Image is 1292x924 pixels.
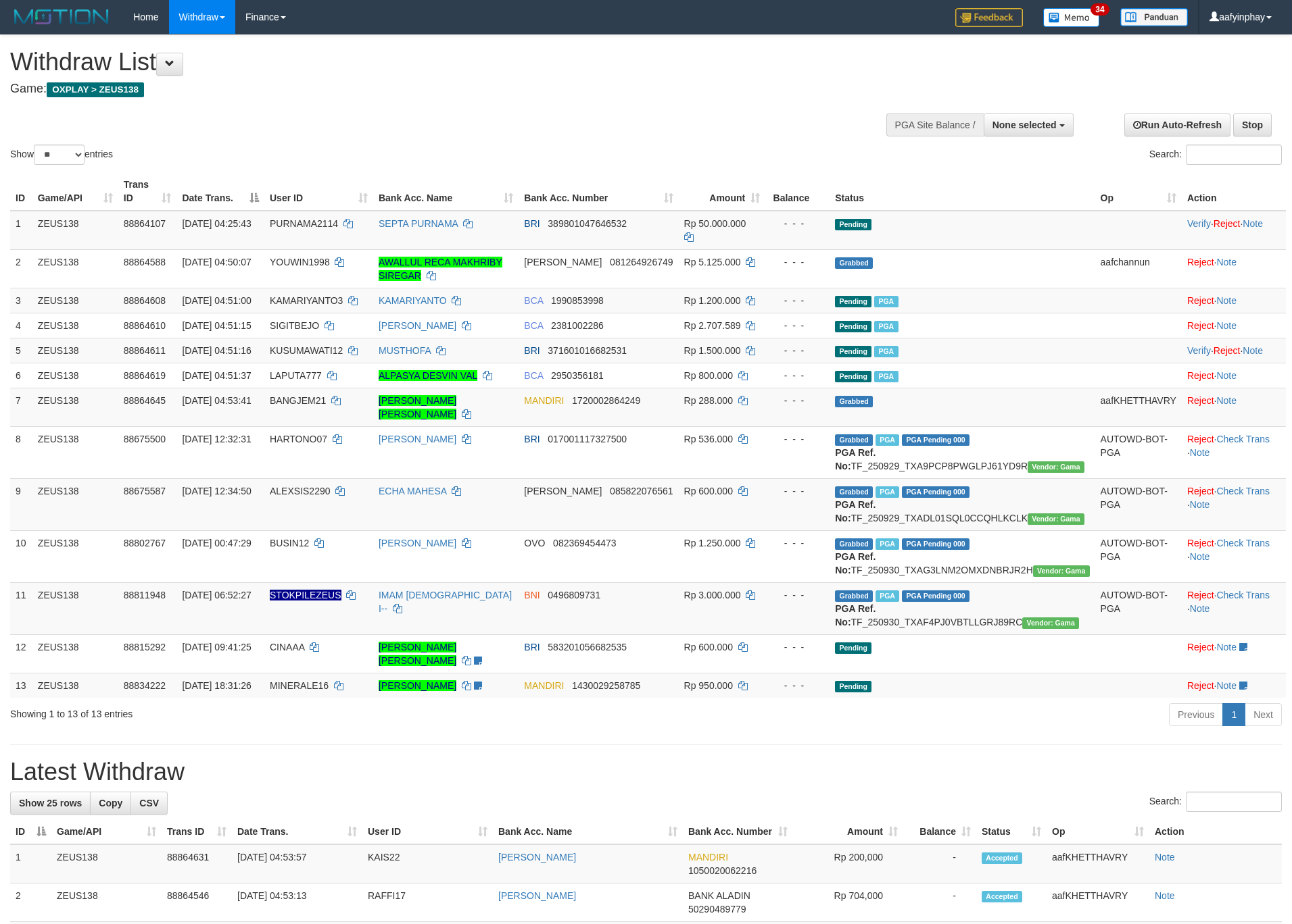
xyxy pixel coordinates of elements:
[771,588,824,602] div: - - -
[1095,530,1182,582] td: AUTOWD-BOT-PGA
[524,320,543,331] span: BCA
[10,426,32,478] td: 8
[124,642,166,652] span: 88815292
[10,530,32,582] td: 10
[32,288,118,313] td: ZEUS138
[771,217,824,230] div: - - -
[379,486,446,496] a: ECHA MAHESA
[1149,792,1282,812] label: Search:
[124,345,166,356] span: 88864611
[270,345,343,356] span: KUSUMAWATI12
[51,844,162,883] td: ZEUS138
[1095,388,1182,426] td: aafKHETTHAVRY
[830,426,1095,478] td: TF_250929_TXA9PCP8PWGLPJ61YD9R
[32,211,118,250] td: ZEUS138
[1182,582,1286,634] td: · ·
[124,590,166,600] span: 88811948
[270,218,338,229] span: PURNAMA2114
[1095,249,1182,288] td: aafchannun
[524,257,602,267] span: [PERSON_NAME]
[232,844,362,883] td: [DATE] 04:53:57
[771,484,824,498] div: - - -
[124,395,166,406] span: 88864645
[1182,634,1286,673] td: ·
[162,844,232,883] td: 88864631
[771,294,824,307] div: - - -
[19,798,82,808] span: Show 25 rows
[51,883,162,922] td: ZEUS138
[524,538,545,548] span: OVO
[572,680,640,691] span: Copy 1430029258785 to clipboard
[162,883,232,922] td: 88864546
[684,486,733,496] span: Rp 600.000
[379,370,477,381] a: ALPASYA DESVIN VAL
[232,819,362,844] th: Date Trans.: activate to sort column ascending
[379,680,456,691] a: [PERSON_NAME]
[1182,363,1286,388] td: ·
[362,844,493,883] td: KAIS22
[548,218,627,229] span: Copy 389801047646532 to clipboard
[10,792,91,815] a: Show 25 rows
[362,819,493,844] th: User ID: activate to sort column ascending
[1245,703,1282,726] a: Next
[1216,370,1237,381] a: Note
[1190,447,1210,458] a: Note
[379,538,456,548] a: [PERSON_NAME]
[524,370,543,381] span: BCA
[51,819,162,844] th: Game/API: activate to sort column ascending
[684,257,741,267] span: Rp 5.125.000
[684,295,741,306] span: Rp 1.200.000
[182,295,251,306] span: [DATE] 04:51:00
[524,486,602,496] span: [PERSON_NAME]
[524,680,564,691] span: MANDIRI
[32,478,118,530] td: ZEUS138
[32,673,118,698] td: ZEUS138
[835,346,871,357] span: Pending
[976,819,1047,844] th: Status: activate to sort column ascending
[835,396,873,407] span: Grabbed
[1022,617,1079,629] span: Vendor URL: https://trx31.1velocity.biz
[124,320,166,331] span: 88864610
[1182,288,1286,313] td: ·
[270,395,326,406] span: BANGJEM21
[270,486,331,496] span: ALEXSIS2290
[270,590,341,600] span: Nama rekening ada tanda titik/strip, harap diedit
[176,172,264,211] th: Date Trans.: activate to sort column descending
[1187,680,1214,691] a: Reject
[830,582,1095,634] td: TF_250930_TXAF4PJ0VBTLLGRJ89RC
[124,486,166,496] span: 88675587
[1187,320,1214,331] a: Reject
[876,590,899,602] span: Marked by aafsreyleap
[498,852,576,863] a: [PERSON_NAME]
[1216,486,1270,496] a: Check Trans
[1216,680,1237,691] a: Note
[1043,8,1100,27] img: Button%20Memo.svg
[1182,313,1286,338] td: ·
[524,395,564,406] span: MANDIRI
[874,371,898,382] span: Marked by aaftanly
[830,172,1095,211] th: Status
[124,538,166,548] span: 88802767
[1214,345,1241,356] a: Reject
[551,295,604,306] span: Copy 1990853998 to clipboard
[1216,642,1237,652] a: Note
[830,478,1095,530] td: TF_250929_TXADL01SQL0CCQHLKCLK
[1169,703,1223,726] a: Previous
[551,370,604,381] span: Copy 2950356181 to clipboard
[683,819,793,844] th: Bank Acc. Number: activate to sort column ascending
[548,642,627,652] span: Copy 583201056682535 to clipboard
[955,8,1023,27] img: Feedback.jpg
[902,538,970,550] span: PGA Pending
[1182,172,1286,211] th: Action
[1187,345,1211,356] a: Verify
[1028,461,1084,473] span: Vendor URL: https://trx31.1velocity.biz
[524,295,543,306] span: BCA
[610,257,673,267] span: Copy 081264926749 to clipboard
[182,320,251,331] span: [DATE] 04:51:15
[835,321,871,332] span: Pending
[1124,113,1230,136] a: Run Auto-Refresh
[684,538,741,548] span: Rp 1.250.000
[886,113,984,136] div: PGA Site Balance /
[684,434,733,444] span: Rp 536.000
[10,844,51,883] td: 1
